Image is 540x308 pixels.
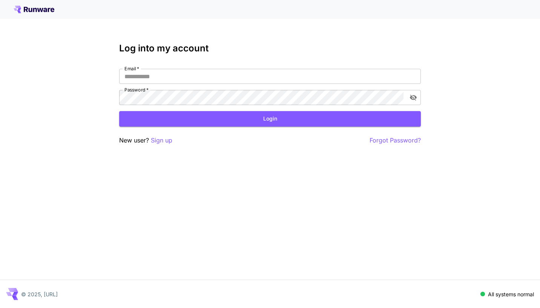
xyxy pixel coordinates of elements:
[124,65,139,72] label: Email
[119,136,172,145] p: New user?
[151,136,172,145] button: Sign up
[407,91,420,104] button: toggle password visibility
[488,290,534,298] p: All systems normal
[21,290,58,298] p: © 2025, [URL]
[370,136,421,145] button: Forgot Password?
[119,111,421,127] button: Login
[124,87,149,93] label: Password
[119,43,421,54] h3: Log into my account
